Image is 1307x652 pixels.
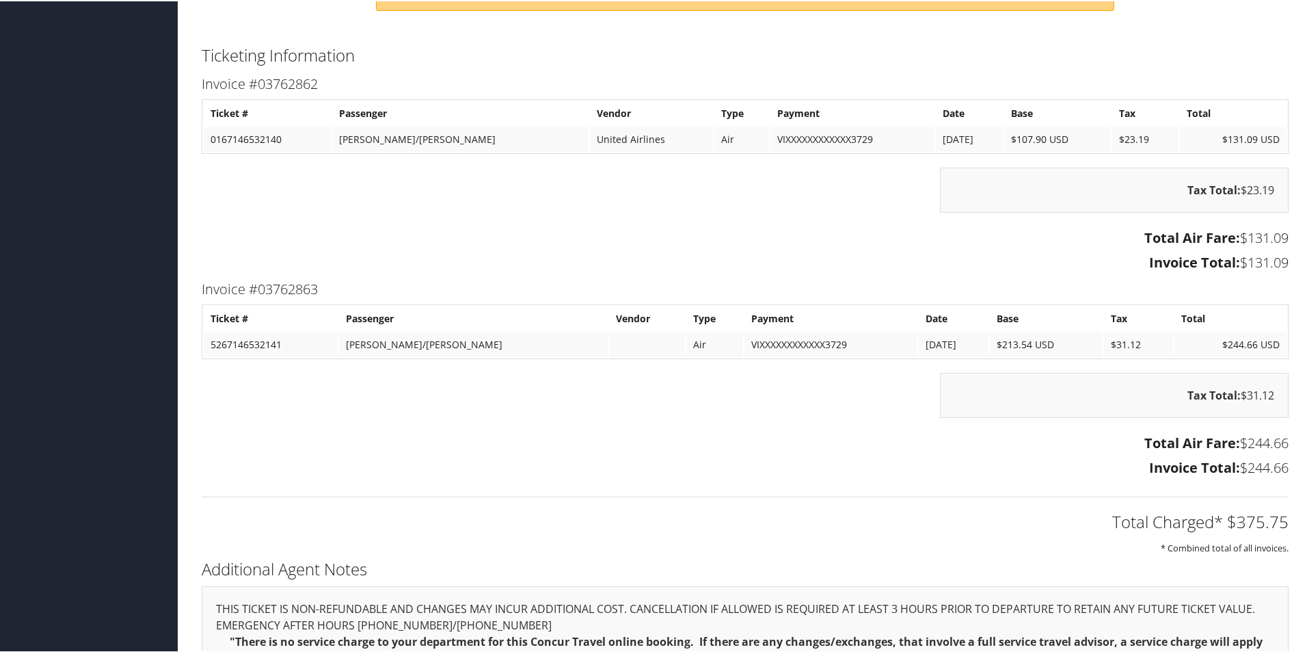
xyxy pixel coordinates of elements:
[686,305,744,330] th: Type
[714,100,769,125] th: Type
[744,331,917,356] td: VIXXXXXXXXXXXX3729
[940,371,1289,417] div: $31.12
[609,305,685,330] th: Vendor
[202,278,1289,298] h3: Invoice #03762863
[202,227,1289,246] h3: $131.09
[1174,305,1286,330] th: Total
[202,252,1289,271] h3: $131.09
[202,432,1289,452] h3: $244.66
[202,556,1289,579] h2: Additional Agent Notes
[202,42,1289,66] h2: Ticketing Information
[1004,126,1111,151] td: $107.90 USD
[1187,387,1241,402] strong: Tax Total:
[204,100,331,125] th: Ticket #
[1174,331,1286,356] td: $244.66 USD
[714,126,769,151] td: Air
[919,305,989,330] th: Date
[1149,252,1240,270] strong: Invoice Total:
[202,457,1289,476] h3: $244.66
[590,126,713,151] td: United Airlines
[1180,126,1286,151] td: $131.09 USD
[1144,227,1240,246] strong: Total Air Fare:
[204,331,338,356] td: 5267146532141
[339,305,608,330] th: Passenger
[1104,305,1173,330] th: Tax
[919,331,989,356] td: [DATE]
[332,126,588,151] td: [PERSON_NAME]/[PERSON_NAME]
[1149,457,1240,475] strong: Invoice Total:
[770,126,935,151] td: VIXXXXXXXXXXXX3729
[204,126,331,151] td: 0167146532140
[686,331,744,356] td: Air
[936,100,1003,125] th: Date
[990,305,1102,330] th: Base
[202,73,1289,92] h3: Invoice #03762862
[204,305,338,330] th: Ticket #
[202,509,1289,532] h2: Total Charged* $375.75
[1187,181,1241,196] strong: Tax Total:
[936,126,1003,151] td: [DATE]
[590,100,713,125] th: Vendor
[990,331,1102,356] td: $213.54 USD
[1104,331,1173,356] td: $31.12
[332,100,588,125] th: Passenger
[940,166,1289,211] div: $23.19
[1004,100,1111,125] th: Base
[744,305,917,330] th: Payment
[339,331,608,356] td: [PERSON_NAME]/[PERSON_NAME]
[1112,126,1178,151] td: $23.19
[1180,100,1286,125] th: Total
[1112,100,1178,125] th: Tax
[770,100,935,125] th: Payment
[1144,432,1240,451] strong: Total Air Fare:
[1161,540,1289,553] small: * Combined total of all invoices.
